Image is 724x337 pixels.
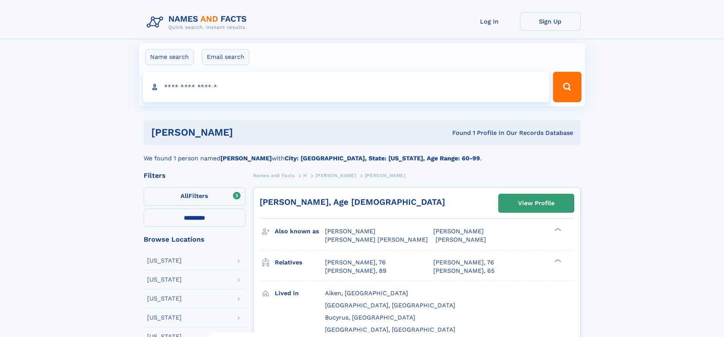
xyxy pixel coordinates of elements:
[275,225,325,238] h3: Also known as
[275,287,325,300] h3: Lived in
[260,197,445,207] a: [PERSON_NAME], Age [DEMOGRAPHIC_DATA]
[459,12,520,31] a: Log In
[145,49,194,65] label: Name search
[144,12,253,33] img: Logo Names and Facts
[520,12,581,31] a: Sign Up
[325,290,408,297] span: Aiken, [GEOGRAPHIC_DATA]
[325,267,387,275] a: [PERSON_NAME], 89
[518,195,554,212] div: View Profile
[433,258,494,267] a: [PERSON_NAME], 76
[181,192,189,199] span: All
[433,267,494,275] a: [PERSON_NAME], 65
[144,187,246,206] label: Filters
[285,155,480,162] b: City: [GEOGRAPHIC_DATA], State: [US_STATE], Age Range: 60-99
[553,227,562,232] div: ❯
[325,236,428,243] span: [PERSON_NAME] [PERSON_NAME]
[144,145,581,163] div: We found 1 person named with .
[553,72,581,102] button: Search Button
[202,49,249,65] label: Email search
[342,129,573,137] div: Found 1 Profile In Our Records Database
[315,173,356,178] span: [PERSON_NAME]
[220,155,272,162] b: [PERSON_NAME]
[303,173,307,178] span: H
[325,326,455,333] span: [GEOGRAPHIC_DATA], [GEOGRAPHIC_DATA]
[325,228,375,235] span: [PERSON_NAME]
[151,128,343,137] h1: [PERSON_NAME]
[147,258,182,264] div: [US_STATE]
[144,172,246,179] div: Filters
[147,277,182,283] div: [US_STATE]
[433,228,484,235] span: [PERSON_NAME]
[315,171,356,180] a: [PERSON_NAME]
[325,258,386,267] a: [PERSON_NAME], 76
[365,173,406,178] span: [PERSON_NAME]
[275,256,325,269] h3: Relatives
[144,236,246,243] div: Browse Locations
[147,315,182,321] div: [US_STATE]
[143,72,550,102] input: search input
[325,302,455,309] span: [GEOGRAPHIC_DATA], [GEOGRAPHIC_DATA]
[499,194,574,212] a: View Profile
[325,314,415,321] span: Bucyrus, [GEOGRAPHIC_DATA]
[553,258,562,263] div: ❯
[253,171,295,180] a: Names and Facts
[436,236,486,243] span: [PERSON_NAME]
[303,171,307,180] a: H
[147,296,182,302] div: [US_STATE]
